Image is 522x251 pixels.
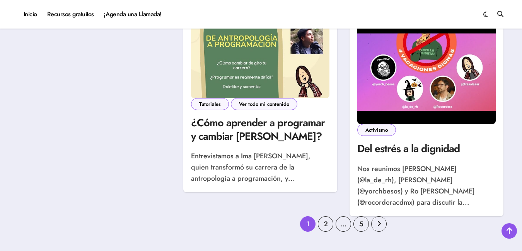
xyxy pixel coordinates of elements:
span: … [336,216,351,232]
a: Tutoriales [191,98,229,110]
a: Recursos gratuitos [42,4,99,25]
a: ¡Agenda una Llamada! [99,4,167,25]
a: ¿Cómo aprender a programar y cambiar [PERSON_NAME]? [191,115,325,144]
a: Activismo [357,124,396,136]
a: 2 [318,216,333,232]
p: Nos reunimos [PERSON_NAME] (@la_de_rh), [PERSON_NAME] (@yorchbesos) y Ro [PERSON_NAME] (@rocorder... [357,163,496,209]
a: Del estrés a la dignidad [357,141,460,156]
a: Inicio [19,4,42,25]
span: 1 [300,216,316,232]
a: 5 [353,216,369,232]
a: Ver todo mi contenido [231,98,297,110]
p: Entrevistamos a Ima [PERSON_NAME], quien transformó su carrera de la antropología a programación,... [191,151,329,185]
nav: Paginación de entradas [300,216,387,232]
